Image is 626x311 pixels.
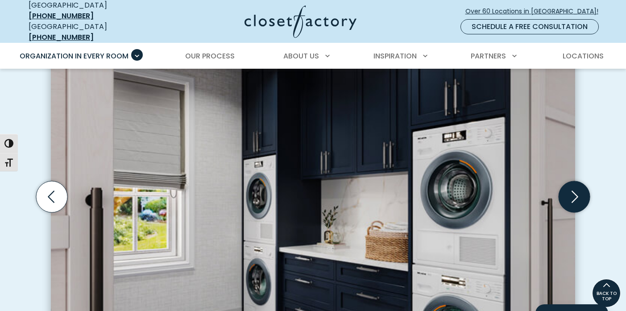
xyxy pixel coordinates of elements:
[555,178,593,216] button: Next slide
[185,51,235,61] span: Our Process
[33,178,71,216] button: Previous slide
[471,51,506,61] span: Partners
[283,51,319,61] span: About Us
[29,21,158,43] div: [GEOGRAPHIC_DATA]
[29,11,94,21] a: [PHONE_NUMBER]
[593,291,620,302] span: BACK TO TOP
[245,5,357,38] img: Closet Factory Logo
[563,51,604,61] span: Locations
[592,279,621,307] a: BACK TO TOP
[465,7,605,16] span: Over 60 Locations in [GEOGRAPHIC_DATA]!
[460,19,599,34] a: Schedule a Free Consultation
[29,32,94,42] a: [PHONE_NUMBER]
[13,44,613,69] nav: Primary Menu
[20,51,129,61] span: Organization in Every Room
[373,51,417,61] span: Inspiration
[465,4,606,19] a: Over 60 Locations in [GEOGRAPHIC_DATA]!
